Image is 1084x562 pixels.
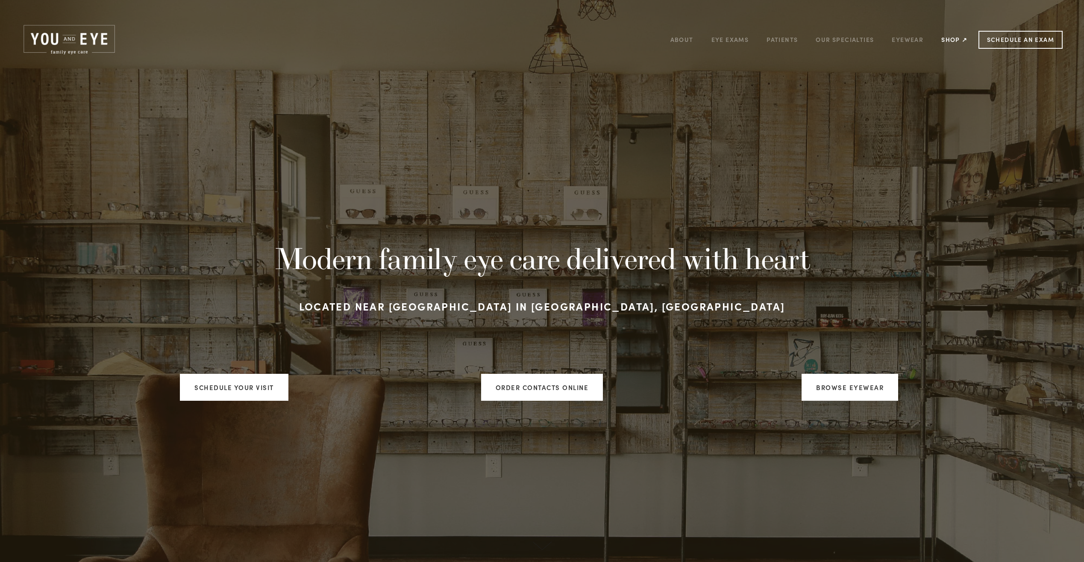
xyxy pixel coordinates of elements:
a: Browse Eyewear [802,374,898,401]
strong: Located near [GEOGRAPHIC_DATA] in [GEOGRAPHIC_DATA], [GEOGRAPHIC_DATA] [299,299,785,313]
a: Patients [767,33,798,46]
img: Rochester, MN | You and Eye | Family Eye Care [21,24,117,56]
h1: Modern family eye care delivered with heart [224,241,861,276]
a: Eyewear [892,33,923,46]
a: Our Specialties [816,35,874,44]
a: ORDER CONTACTS ONLINE [481,374,603,401]
a: Eye Exams [711,33,749,46]
a: Shop ↗ [941,33,967,46]
a: Schedule an Exam [978,31,1063,49]
a: Schedule your visit [180,374,288,401]
a: About [670,33,693,46]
